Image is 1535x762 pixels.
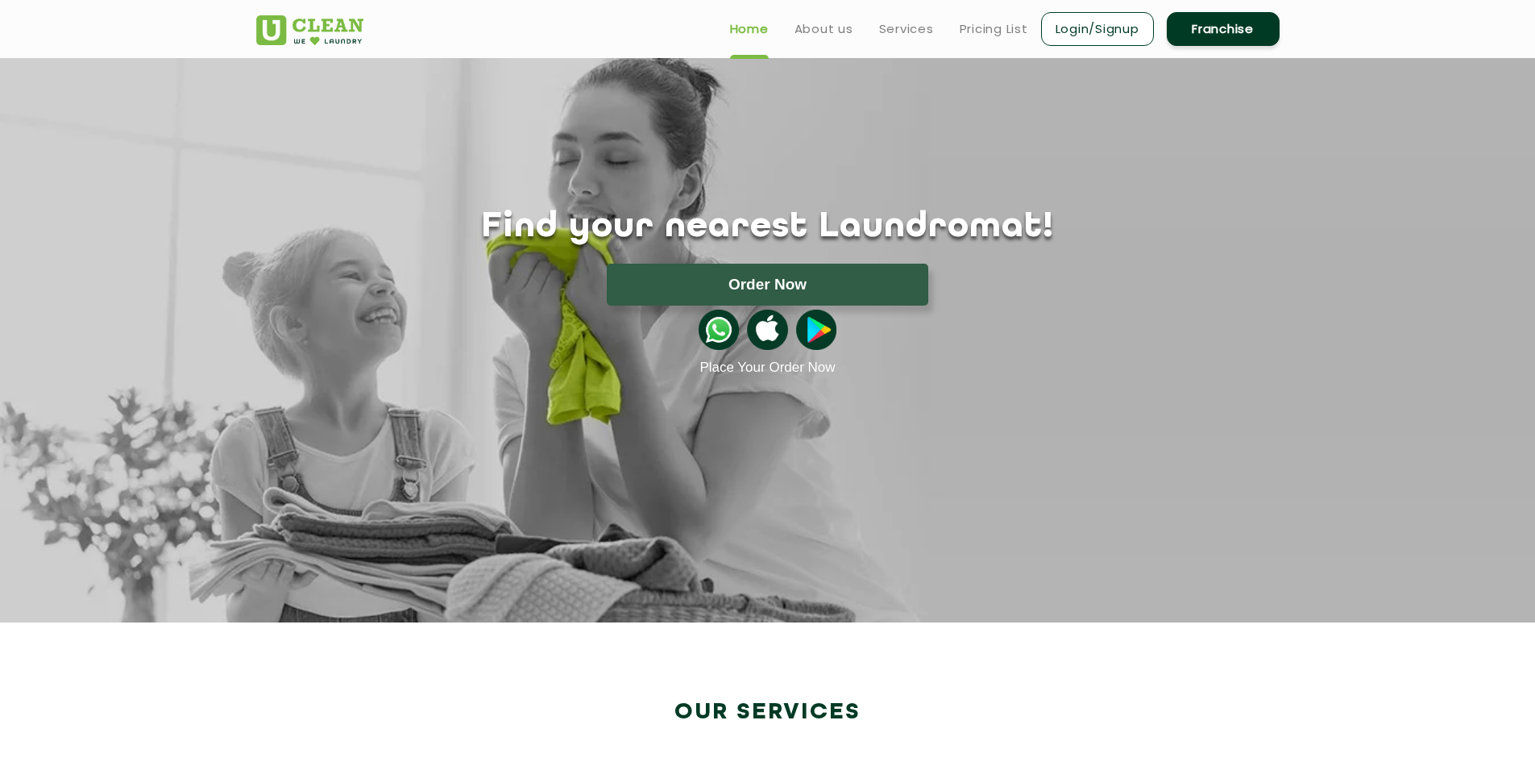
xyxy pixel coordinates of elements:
a: Login/Signup [1041,12,1154,46]
a: Services [879,19,934,39]
h2: Our Services [256,699,1280,726]
img: apple-icon.png [747,310,787,350]
a: Home [730,19,769,39]
img: UClean Laundry and Dry Cleaning [256,15,363,45]
a: Place Your Order Now [699,360,835,376]
button: Order Now [607,264,928,306]
a: About us [794,19,853,39]
img: playstoreicon.png [796,310,836,350]
h1: Find your nearest Laundromat! [244,207,1292,248]
a: Franchise [1167,12,1280,46]
a: Pricing List [960,19,1028,39]
img: whatsappicon.png [699,310,739,350]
